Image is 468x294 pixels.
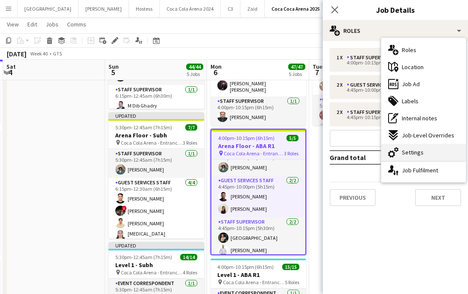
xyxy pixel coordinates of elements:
[211,63,222,70] span: Mon
[108,112,204,119] div: Updated
[415,189,461,206] button: Next
[27,20,37,28] span: Edit
[183,140,197,146] span: 3 Roles
[160,0,221,17] button: Coca Cola Arena 2024
[107,67,119,77] span: 5
[211,147,305,176] app-card-role: Staff Supervisor1/14:00pm-10:15pm (6h15m)[PERSON_NAME]
[108,261,204,269] h3: Level 1 - Subh
[287,135,298,141] span: 5/5
[79,0,129,17] button: [PERSON_NAME]
[108,149,204,178] app-card-role: Staff Supervisor1/15:30pm-12:45am (7h15m)[PERSON_NAME]
[53,50,62,57] div: GTS
[218,135,275,141] span: 4:00pm-10:15pm (6h15m)
[330,151,407,164] td: Grand total
[311,67,322,77] span: 7
[108,85,204,114] app-card-role: Staff Supervisor1/16:15pm-12:45am (6h30m)M Dib Ghadry
[108,242,204,249] div: Updated
[129,0,160,17] button: Hostess
[211,217,305,259] app-card-role: Staff Supervisor2/24:45pm-10:15pm (5h30m)[GEOGRAPHIC_DATA][PERSON_NAME]
[313,66,408,95] app-card-role: Staff Supervisor1/15:00pm-10:15pm (5h15m)[PERSON_NAME]
[108,131,204,139] h3: Arena Floor - Subh
[402,63,424,71] span: Location
[211,129,306,255] app-job-card: 4:00pm-10:15pm (6h15m)5/5Arena Floor - ABA R1 Coca Cola Arena - Entrance F3 RolesStaff Supervisor...
[402,80,420,88] span: Job Ad
[336,55,347,61] div: 1 x
[323,20,468,41] div: Roles
[330,189,376,206] button: Previous
[67,20,86,28] span: Comms
[224,150,284,157] span: Coca Cola Arena - Entrance F
[223,279,285,285] span: Coca Cola Arena - Entrance F
[282,264,299,270] span: 15/15
[7,20,19,28] span: View
[211,65,306,96] app-card-role: Staff Supervisor1/14:00pm-10:15pm (6h15m)[PERSON_NAME] [PERSON_NAME]
[28,50,50,57] span: Week 40
[3,19,22,30] a: View
[121,140,183,146] span: Coca Cola Arena - Entrance F
[187,71,203,77] div: 5 Jobs
[402,97,418,105] span: Labels
[108,178,204,247] app-card-role: Guest Services Staff4/46:15pm-12:30am (6h15m)[PERSON_NAME]![PERSON_NAME][PERSON_NAME][MEDICAL_DAT...
[313,63,322,70] span: Tue
[115,124,185,131] span: 5:30pm-12:45am (7h15m) (Mon)
[180,254,197,260] span: 14/14
[217,264,274,270] span: 4:00pm-10:15pm (6h15m)
[402,114,437,122] span: Internal notes
[211,176,305,217] app-card-role: Guest Services Staff2/24:45pm-10:00pm (5h15m)[PERSON_NAME][PERSON_NAME]
[336,82,347,88] div: 2 x
[402,148,424,156] span: Settings
[211,96,306,125] app-card-role: Staff Supervisor1/14:00pm-10:15pm (6h15m)[PERSON_NAME]
[336,88,445,92] div: 4:45pm-10:00pm (5h15m)
[211,142,305,150] h3: Arena Floor - ABA R1
[7,49,26,58] div: [DATE]
[185,124,197,131] span: 7/7
[6,63,16,70] span: Sat
[265,0,327,17] button: Coca Coca Arena 2025
[46,20,58,28] span: Jobs
[402,131,454,139] span: Job-Level Overrides
[209,67,222,77] span: 6
[289,71,305,77] div: 5 Jobs
[240,0,265,17] button: Zaid
[347,82,407,88] div: Guest Services Staff
[122,206,127,211] span: !
[108,112,204,239] app-job-card: Updated5:30pm-12:45am (7h15m) (Mon)7/7Arena Floor - Subh Coca Cola Arena - Entrance F3 RolesStaff...
[330,130,461,147] button: Add role
[64,19,90,30] a: Comms
[336,115,445,119] div: 4:45pm-10:15pm (5h30m)
[323,4,468,15] h3: Job Details
[108,63,119,70] span: Sun
[186,64,203,70] span: 44/44
[347,55,398,61] div: Staff Supervisor
[5,67,16,77] span: 4
[115,254,180,260] span: 5:30pm-12:45am (7h15m) (Mon)
[42,19,62,30] a: Jobs
[211,271,306,279] h3: Level 1 - ABA R1
[18,0,79,17] button: [GEOGRAPHIC_DATA]
[24,19,41,30] a: Edit
[336,109,347,115] div: 2 x
[381,162,466,179] div: Job Fulfilment
[221,0,240,17] button: C3
[288,64,305,70] span: 47/47
[121,269,183,276] span: Coca Cola Arena - Entrance F
[313,95,408,136] app-card-role: Guest Services Staff2/25:30pm-9:30pm (4h)[DEMOGRAPHIC_DATA] AyazIqra Ayaz
[183,269,197,276] span: 4 Roles
[402,46,416,54] span: Roles
[285,279,299,285] span: 5 Roles
[347,109,398,115] div: Staff Supervisor
[284,150,298,157] span: 3 Roles
[336,61,445,65] div: 4:00pm-10:15pm (6h15m)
